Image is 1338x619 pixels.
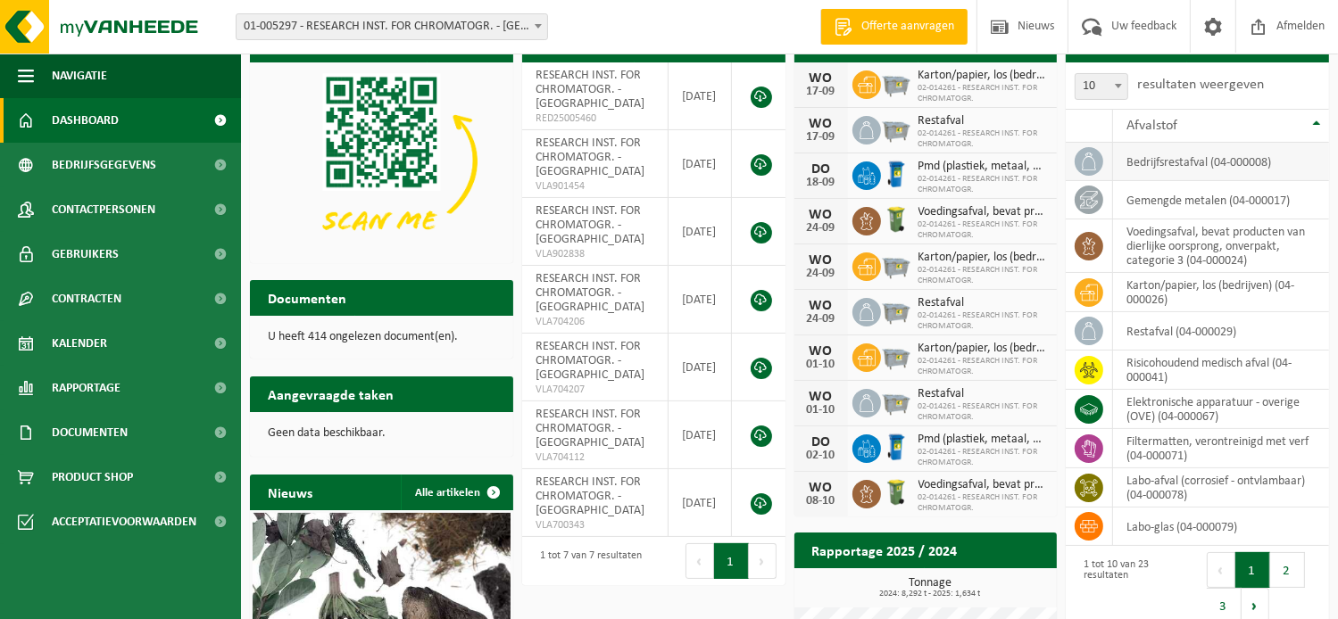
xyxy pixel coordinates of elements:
div: WO [803,344,839,359]
span: RESEARCH INST. FOR CHROMATOGR. - [GEOGRAPHIC_DATA] [536,136,644,178]
span: 02-014261 - RESEARCH INST. FOR CHROMATOGR. [918,401,1049,423]
span: VLA700343 [536,518,654,532]
div: DO [803,435,839,450]
td: risicohoudend medisch afval (04-000041) [1113,351,1329,390]
img: WB-0140-HPE-GN-50 [881,477,911,508]
div: 24-09 [803,222,839,235]
span: Documenten [52,410,128,455]
span: VLA704112 [536,450,654,465]
div: 08-10 [803,495,839,508]
span: 02-014261 - RESEARCH INST. FOR CHROMATOGR. [918,219,1049,241]
div: 24-09 [803,268,839,280]
a: Bekijk rapportage [924,567,1055,603]
td: karton/papier, los (bedrijven) (04-000026) [1113,273,1329,312]
span: 01-005297 - RESEARCH INST. FOR CHROMATOGR. - KORTRIJK [236,13,548,40]
img: WB-0240-HPE-BE-01 [881,432,911,462]
td: [DATE] [669,334,733,401]
h3: Tonnage [803,577,1058,598]
span: Contracten [52,276,121,321]
span: Restafval [918,114,1049,128]
span: Dashboard [52,98,119,143]
button: Next [749,543,777,579]
span: VLA704206 [536,315,654,329]
p: Geen data beschikbaar. [268,427,495,440]
button: 1 [714,543,749,579]
div: WO [803,117,839,131]
td: bedrijfsrestafval (04-000008) [1113,143,1329,181]
td: [DATE] [669,401,733,469]
span: 10 [1075,73,1128,100]
div: WO [803,299,839,313]
div: WO [803,253,839,268]
span: Navigatie [52,54,107,98]
td: [DATE] [669,266,733,334]
span: RESEARCH INST. FOR CHROMATOGR. - [GEOGRAPHIC_DATA] [536,204,644,246]
span: 02-014261 - RESEARCH INST. FOR CHROMATOGR. [918,83,1049,104]
span: Karton/papier, los (bedrijven) [918,251,1049,265]
td: [DATE] [669,130,733,198]
h2: Aangevraagde taken [250,376,411,411]
span: RESEARCH INST. FOR CHROMATOGR. - [GEOGRAPHIC_DATA] [536,340,644,382]
span: Restafval [918,296,1049,310]
img: WB-2500-GAL-GY-01 [881,341,911,371]
span: 02-014261 - RESEARCH INST. FOR CHROMATOGR. [918,492,1049,514]
div: 17-09 [803,131,839,144]
span: 02-014261 - RESEARCH INST. FOR CHROMATOGR. [918,356,1049,377]
div: WO [803,390,839,404]
span: Voedingsafval, bevat producten van dierlijke oorsprong, onverpakt, categorie 3 [918,478,1049,492]
td: [DATE] [669,469,733,537]
button: 1 [1235,552,1270,588]
span: 01-005297 - RESEARCH INST. FOR CHROMATOGR. - KORTRIJK [237,14,547,39]
div: WO [803,208,839,222]
span: RESEARCH INST. FOR CHROMATOGR. - [GEOGRAPHIC_DATA] [536,475,644,517]
td: gemengde metalen (04-000017) [1113,181,1329,219]
span: Voedingsafval, bevat producten van dierlijke oorsprong, onverpakt, categorie 3 [918,205,1049,219]
p: U heeft 414 ongelezen document(en). [268,331,495,343]
div: 01-10 [803,404,839,417]
div: 18-09 [803,177,839,189]
button: 2 [1270,552,1305,588]
span: RESEARCH INST. FOR CHROMATOGR. - [GEOGRAPHIC_DATA] [536,272,644,314]
span: 02-014261 - RESEARCH INST. FOR CHROMATOGR. [918,265,1049,286]
span: VLA901454 [536,179,654,194]
a: Alle artikelen [401,475,511,510]
span: 10 [1076,74,1127,99]
span: Gebruikers [52,232,119,276]
td: labo-glas (04-000079) [1113,508,1329,546]
img: WB-0140-HPE-GN-50 [881,204,911,235]
span: Contactpersonen [52,187,155,232]
div: 24-09 [803,313,839,326]
h2: Nieuws [250,475,330,509]
td: restafval (04-000029) [1113,312,1329,351]
span: 2024: 8,292 t - 2025: 1,634 t [803,590,1058,598]
span: Afvalstof [1126,119,1177,133]
span: Karton/papier, los (bedrijven) [918,69,1049,83]
a: Offerte aanvragen [820,9,968,45]
button: Previous [1207,552,1235,588]
span: Restafval [918,387,1049,401]
h2: Documenten [250,280,364,315]
span: Offerte aanvragen [857,18,959,36]
img: WB-2500-GAL-GY-01 [881,68,911,98]
td: elektronische apparatuur - overige (OVE) (04-000067) [1113,390,1329,429]
img: WB-2500-GAL-GY-01 [881,295,911,326]
span: Pmd (plastiek, metaal, drankkartons) (bedrijven) [918,160,1049,174]
img: WB-2500-GAL-GY-01 [881,113,911,144]
img: WB-0240-HPE-BE-01 [881,159,911,189]
td: labo-afval (corrosief - ontvlambaar) (04-000078) [1113,468,1329,508]
span: 02-014261 - RESEARCH INST. FOR CHROMATOGR. [918,447,1049,468]
td: [DATE] [669,62,733,130]
span: RESEARCH INST. FOR CHROMATOGR. - [GEOGRAPHIC_DATA] [536,69,644,111]
td: [DATE] [669,198,733,266]
span: RESEARCH INST. FOR CHROMATOGR. - [GEOGRAPHIC_DATA] [536,408,644,450]
span: Kalender [52,321,107,366]
h2: Rapportage 2025 / 2024 [794,532,976,567]
div: WO [803,481,839,495]
td: filtermatten, verontreinigd met verf (04-000071) [1113,429,1329,468]
span: 02-014261 - RESEARCH INST. FOR CHROMATOGR. [918,128,1049,150]
span: Pmd (plastiek, metaal, drankkartons) (bedrijven) [918,433,1049,447]
span: Acceptatievoorwaarden [52,499,196,544]
img: Download de VHEPlus App [250,62,513,260]
div: 1 tot 7 van 7 resultaten [531,541,642,581]
div: 02-10 [803,450,839,462]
